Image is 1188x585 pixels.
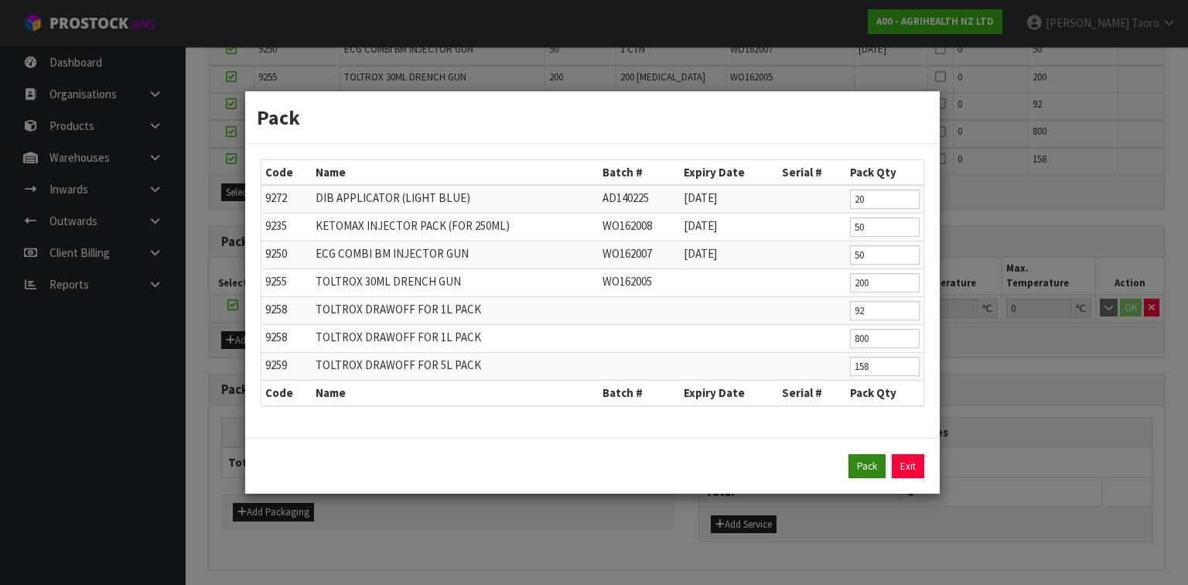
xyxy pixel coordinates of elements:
span: TOLTROX DRAWOFF FOR 5L PACK [316,357,481,372]
span: [DATE] [684,190,717,205]
span: WO162007 [603,246,652,261]
span: ECG COMBI BM INJECTOR GUN [316,246,469,261]
span: DIB APPLICATOR (LIGHT BLUE) [316,190,470,205]
span: TOLTROX DRAWOFF FOR 1L PACK [316,330,481,344]
span: 9272 [265,190,287,205]
th: Code [261,381,312,405]
th: Expiry Date [680,381,777,405]
th: Name [312,381,599,405]
button: Pack [848,454,886,479]
th: Pack Qty [846,381,923,405]
span: 9259 [265,357,287,372]
span: KETOMAX INJECTOR PACK (FOR 250ML) [316,218,510,233]
h3: Pack [257,103,928,132]
th: Serial # [778,160,846,185]
span: 9250 [265,246,287,261]
span: AD140225 [603,190,649,205]
span: 9255 [265,274,287,289]
th: Batch # [599,160,680,185]
span: [DATE] [684,218,717,233]
span: WO162005 [603,274,652,289]
span: TOLTROX DRAWOFF FOR 1L PACK [316,302,481,316]
span: [DATE] [684,246,717,261]
th: Code [261,160,312,185]
th: Pack Qty [846,160,923,185]
span: TOLTROX 30ML DRENCH GUN [316,274,461,289]
span: 9235 [265,218,287,233]
th: Batch # [599,381,680,405]
th: Expiry Date [680,160,777,185]
span: 9258 [265,330,287,344]
th: Name [312,160,599,185]
a: Exit [892,454,924,479]
th: Serial # [778,381,846,405]
span: 9258 [265,302,287,316]
span: WO162008 [603,218,652,233]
